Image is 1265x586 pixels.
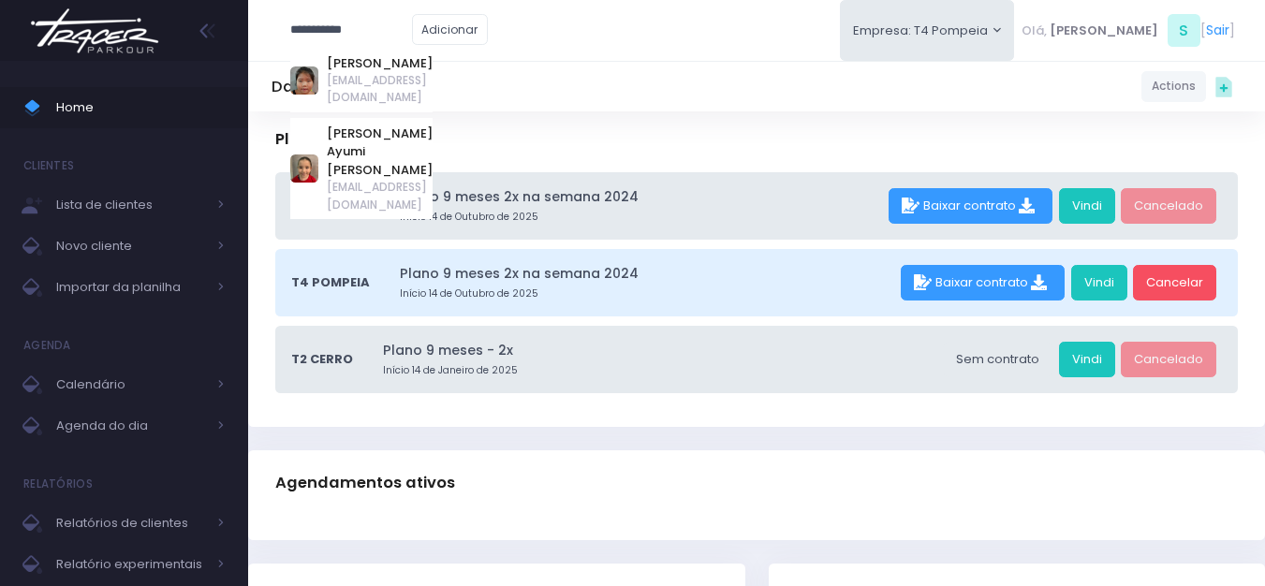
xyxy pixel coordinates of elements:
[1059,188,1115,224] a: Vindi
[400,286,894,301] small: Início 14 de Outubro de 2025
[901,265,1065,300] div: Baixar contrato
[943,342,1052,377] div: Sem contrato
[327,72,433,106] span: [EMAIL_ADDRESS][DOMAIN_NAME]
[1071,265,1127,300] a: Vindi
[400,187,882,207] a: Plano 9 meses 2x na semana 2024
[272,78,358,96] h5: Dashboard
[327,179,433,212] span: [EMAIL_ADDRESS][DOMAIN_NAME]
[1050,22,1158,40] span: [PERSON_NAME]
[23,327,71,364] h4: Agenda
[56,193,206,217] span: Lista de clientes
[56,275,206,300] span: Importar da planilha
[56,95,225,120] span: Home
[412,14,489,45] a: Adicionar
[1133,265,1216,300] a: Cancelar
[1168,14,1200,47] span: S
[23,147,74,184] h4: Clientes
[400,264,894,284] a: Plano 9 meses 2x na semana 2024
[56,511,206,535] span: Relatórios de clientes
[327,54,433,73] a: [PERSON_NAME]
[56,414,206,438] span: Agenda do dia
[383,341,937,360] a: Plano 9 meses - 2x
[1141,71,1206,102] a: Actions
[1022,22,1047,40] span: Olá,
[275,457,455,510] h3: Agendamentos ativos
[23,465,93,503] h4: Relatórios
[56,373,206,397] span: Calendário
[56,234,206,258] span: Novo cliente
[383,363,937,378] small: Início 14 de Janeiro de 2025
[1059,342,1115,377] a: Vindi
[291,350,353,369] span: T2 Cerro
[400,210,882,225] small: Início 14 de Outubro de 2025
[1206,21,1229,40] a: Sair
[56,552,206,577] span: Relatório experimentais
[327,125,433,180] a: [PERSON_NAME] Ayumi [PERSON_NAME]
[275,112,383,166] h3: Planos Ativos
[1014,9,1242,51] div: [ ]
[889,188,1052,224] div: Baixar contrato
[291,273,370,292] span: T4 Pompeia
